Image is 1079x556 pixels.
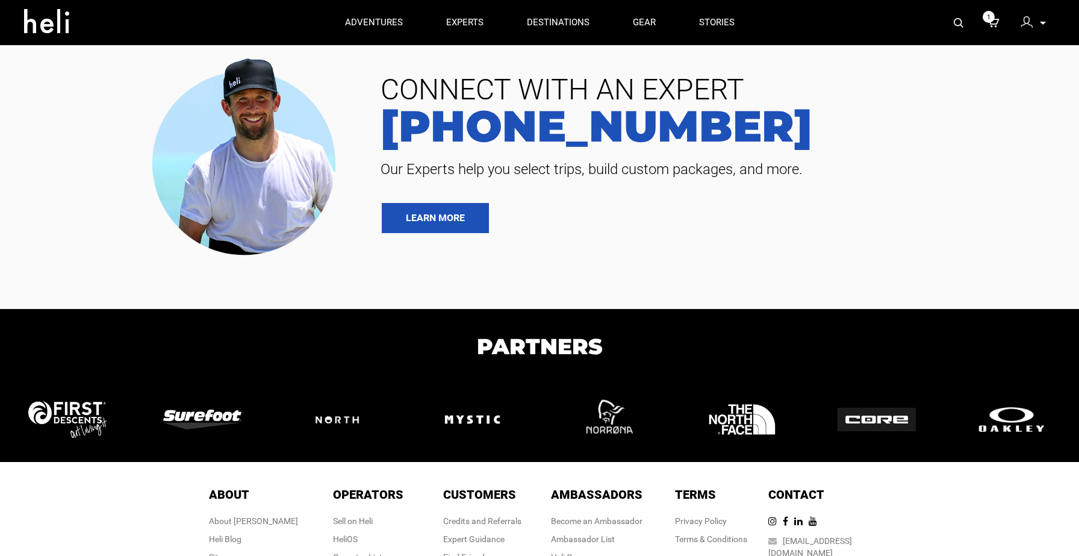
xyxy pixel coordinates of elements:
[768,487,824,502] span: Contact
[333,534,358,544] a: HeliOS
[551,487,642,502] span: Ambassadors
[382,203,489,233] a: LEARN MORE
[372,75,1061,104] span: CONNECT WITH AN EXPERT
[446,16,484,29] p: experts
[551,516,642,526] a: Become an Ambassador
[954,18,963,28] img: search-bar-icon.svg
[551,533,642,545] div: Ambassador List
[372,104,1061,148] a: [PHONE_NUMBER]
[209,487,249,502] span: About
[527,16,589,29] p: destinations
[209,515,298,527] div: About [PERSON_NAME]
[443,534,505,544] a: Expert Guidance
[972,404,1051,435] img: logo
[570,382,645,457] img: logo
[209,534,241,544] a: Heli Blog
[704,382,780,457] img: logo
[443,516,521,526] a: Credits and Referrals
[345,16,403,29] p: adventures
[675,516,727,526] a: Privacy Policy
[435,382,510,457] img: logo
[163,410,241,429] img: logo
[143,48,353,261] img: contact our team
[675,487,716,502] span: Terms
[28,401,107,437] img: logo
[333,487,403,502] span: Operators
[838,408,916,432] img: logo
[333,515,403,527] div: Sell on Heli
[372,160,1061,179] span: Our Experts help you select trips, build custom packages, and more.
[675,534,747,544] a: Terms & Conditions
[443,487,516,502] span: Customers
[1021,16,1033,28] img: signin-icon-3x.png
[298,399,376,440] img: logo
[983,11,995,23] span: 1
